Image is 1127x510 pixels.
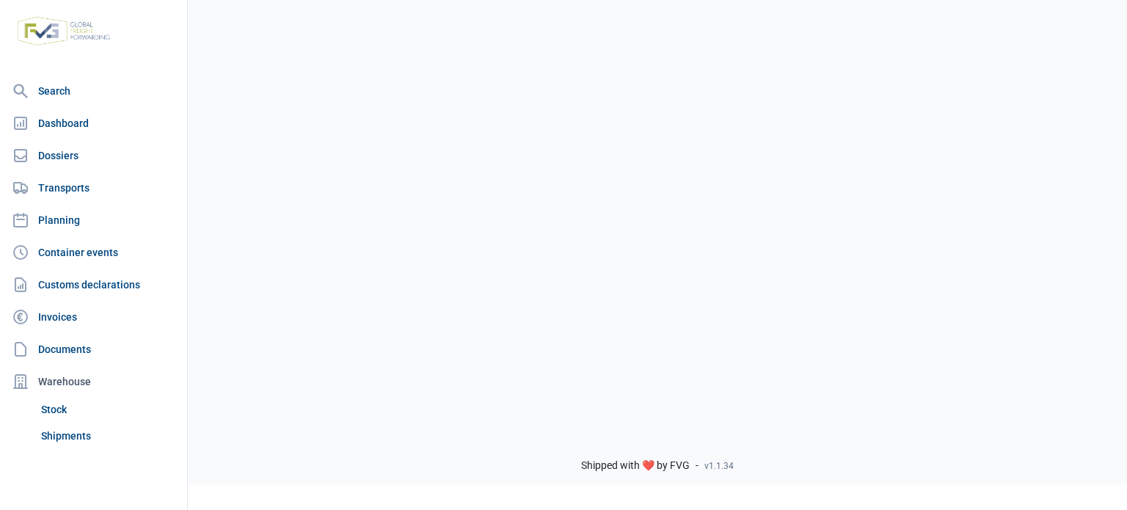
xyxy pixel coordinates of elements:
[35,423,181,449] a: Shipments
[6,367,181,396] div: Warehouse
[6,302,181,332] a: Invoices
[704,460,734,472] span: v1.1.34
[35,396,181,423] a: Stock
[6,205,181,235] a: Planning
[696,459,699,473] span: -
[12,11,116,51] img: FVG - Global freight forwarding
[6,109,181,138] a: Dashboard
[581,459,690,473] span: Shipped with ❤️ by FVG
[6,335,181,364] a: Documents
[6,238,181,267] a: Container events
[6,173,181,203] a: Transports
[6,76,181,106] a: Search
[6,141,181,170] a: Dossiers
[6,270,181,299] a: Customs declarations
